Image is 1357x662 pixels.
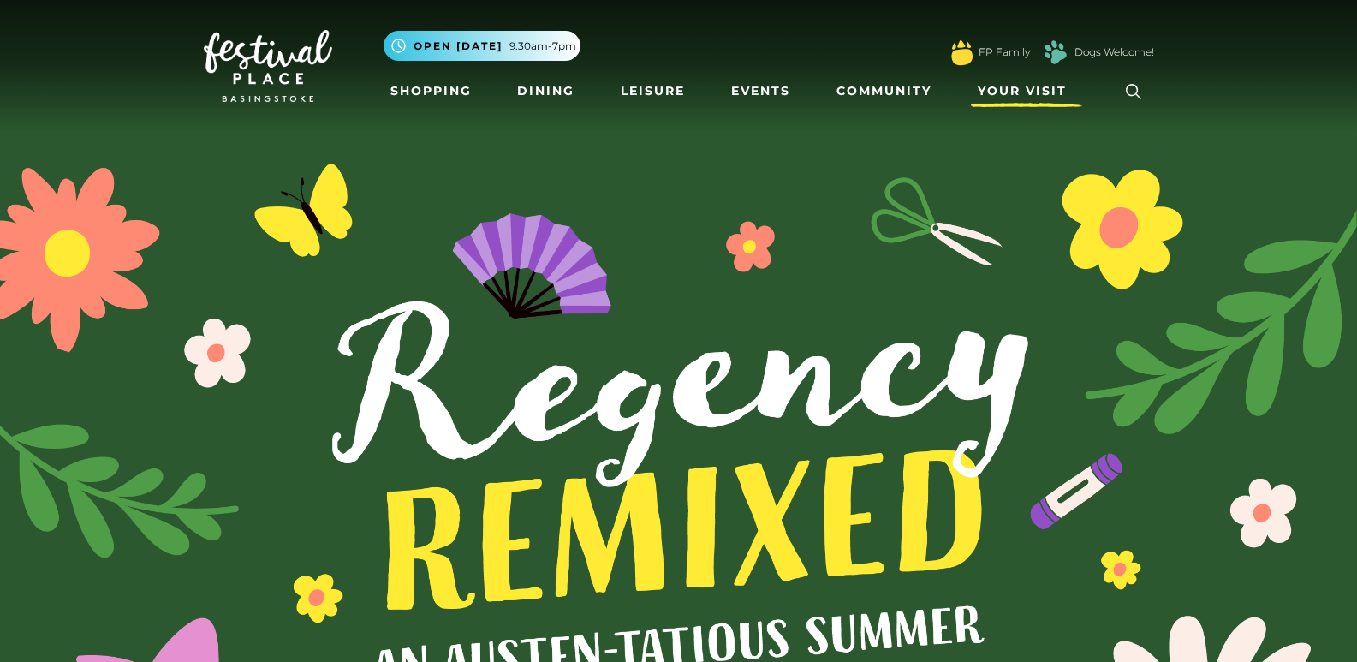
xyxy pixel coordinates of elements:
a: Community [830,75,938,107]
a: Dining [510,75,581,107]
span: Open [DATE] [414,39,503,54]
a: Leisure [614,75,692,107]
a: Your Visit [971,75,1082,107]
a: Events [724,75,797,107]
span: Your Visit [978,82,1067,100]
a: Dogs Welcome! [1074,45,1154,60]
span: 9.30am-7pm [509,39,576,54]
a: FP Family [979,45,1030,60]
a: Shopping [384,75,479,107]
img: Festival Place Logo [204,30,332,102]
button: Open [DATE] 9.30am-7pm [384,31,580,61]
